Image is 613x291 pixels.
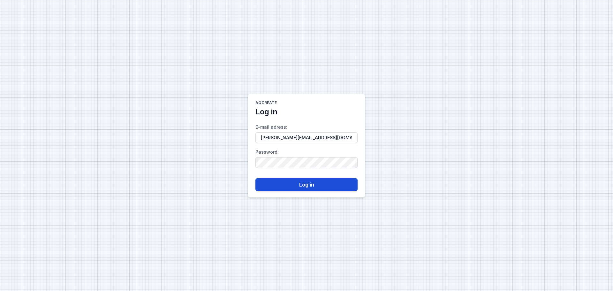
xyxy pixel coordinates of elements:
[255,178,358,191] button: Log in
[255,132,358,143] input: E-mail adress:
[255,100,277,107] h1: AQcreate
[255,147,358,168] label: Password :
[255,122,358,143] label: E-mail adress :
[255,107,277,117] h2: Log in
[255,157,358,168] input: Password:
